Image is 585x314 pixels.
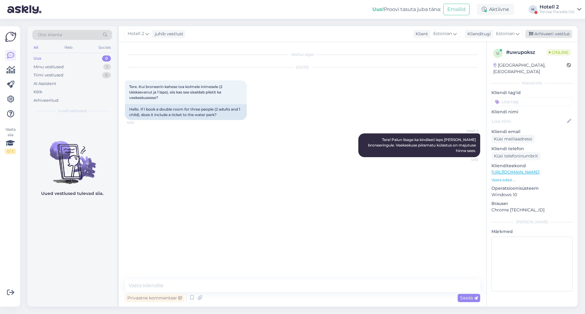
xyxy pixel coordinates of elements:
[443,4,470,15] button: Emailid
[34,97,58,104] div: Arhiveeritud
[34,64,64,70] div: Minu vestlused
[456,157,478,162] span: 12:53
[125,52,480,57] div: Vestlus algas
[491,207,573,213] p: Chrome [TECHNICAL_ID]
[58,108,87,114] span: Uued vestlused
[372,6,384,12] b: Uus!
[540,5,581,14] a: Hotell 2Tervise Paradiis OÜ
[5,149,16,154] div: 0 / 3
[491,129,573,135] p: Kliendi email
[496,51,499,55] span: u
[491,185,573,192] p: Operatsioonisüsteem
[540,5,575,9] div: Hotell 2
[491,200,573,207] p: Brauser
[491,152,541,160] div: Küsi telefoninumbrit
[465,31,491,37] div: Klienditugi
[127,120,150,125] span: 12:52
[41,190,104,197] p: Uued vestlused tulevad siia.
[456,129,478,133] span: Hotell 2
[525,30,572,38] div: Arhiveeri vestlus
[491,228,573,235] p: Märkmed
[491,109,573,115] p: Kliendi nimi
[102,72,111,78] div: 0
[491,219,573,225] div: [PERSON_NAME]
[496,30,515,37] span: Estonian
[368,137,477,153] span: Tere! Palun lisage ka kindlasti laps [PERSON_NAME] broneeringule. Veekeskuse piiramatu külastus o...
[460,295,478,301] span: Saada
[491,192,573,198] p: Windows 10
[493,62,567,75] div: [GEOGRAPHIC_DATA], [GEOGRAPHIC_DATA]
[413,31,428,37] div: Klient
[491,80,573,86] div: Kliendi info
[128,30,144,37] span: Hotell 2
[129,84,223,100] span: Tere. Kui broneerin kahese toa kolmele inimesele (2 täiskasvanut ja 1 laps), siis kas see sisalda...
[125,65,480,70] div: [DATE]
[506,49,546,56] div: # uwupoksz
[491,146,573,152] p: Kliendi telefon
[34,72,63,78] div: Tiimi vestlused
[5,127,16,154] div: Vaata siia
[491,135,535,143] div: Küsi meiliaadressi
[34,81,56,87] div: AI Assistent
[540,9,575,14] div: Tervise Paradiis OÜ
[433,30,452,37] span: Estonian
[491,169,539,175] a: [URL][DOMAIN_NAME]
[546,49,571,56] span: Online
[491,177,573,183] p: Vaata edasi ...
[63,44,74,51] div: Web
[34,55,41,62] div: Uus
[372,6,441,13] div: Proovi tasuta juba täna:
[34,89,42,95] div: Kõik
[102,55,111,62] div: 0
[491,97,573,106] input: Lisa tag
[27,130,117,185] img: No chats
[32,44,39,51] div: All
[529,5,537,14] div: H
[152,31,183,37] div: juhib vestlust
[491,90,573,96] p: Kliendi tag'id
[492,118,566,125] input: Lisa nimi
[125,294,184,302] div: Privaatne kommentaar
[477,4,514,15] div: Aktiivne
[103,64,111,70] div: 1
[125,104,247,120] div: Hello. If I book a double room for three people (2 adults and 1 child), does it include a ticket ...
[5,31,16,43] img: Askly Logo
[38,32,62,38] span: Otsi kliente
[491,163,573,169] p: Klienditeekond
[97,44,112,51] div: Socials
